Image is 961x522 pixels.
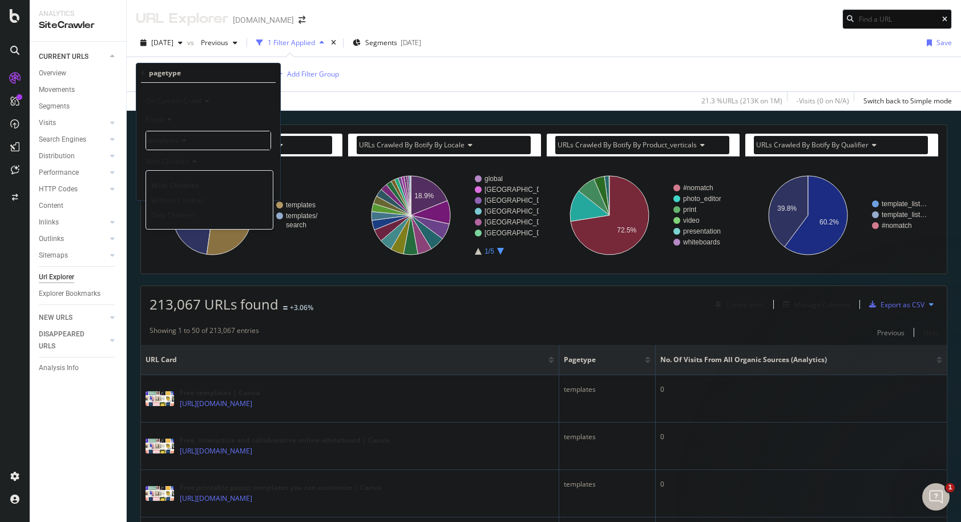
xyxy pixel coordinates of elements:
img: main image [146,486,174,501]
a: [URL][DOMAIN_NAME] [180,398,252,409]
text: #nomatch [882,222,912,230]
button: 1 Filter Applied [252,34,329,52]
button: Create alert [710,295,764,314]
span: Equal [146,114,164,124]
span: Segments [365,38,397,47]
h4: URLs Crawled By Botify By locale [357,136,531,154]
div: 0 [660,384,942,395]
div: Search Engines [39,134,86,146]
div: Content [39,200,63,212]
a: Analysis Info [39,362,118,374]
div: Performance [39,167,79,179]
div: Explorer Bookmarks [39,288,100,300]
a: CURRENT URLS [39,51,107,63]
div: A chart. [745,166,936,265]
span: pagetype [564,355,628,365]
div: HTTP Codes [39,183,78,195]
text: whiteboards [683,238,720,246]
img: Equal [283,306,288,310]
span: vs [187,38,196,47]
div: Add Filter Group [287,69,339,79]
div: +3.06% [290,303,313,312]
a: DISAPPEARED URLS [39,328,107,352]
span: 2025 Aug. 17th [151,38,173,47]
text: 72.5% [617,226,636,234]
text: template_list… [882,211,927,219]
text: templates [286,201,316,209]
div: Visits [39,117,56,129]
div: Switch back to Simple mode [863,96,952,106]
a: Sitemaps [39,250,107,262]
a: Movements [39,84,118,96]
div: [DOMAIN_NAME] [233,14,294,26]
text: photo_editor [683,195,721,203]
div: pagetype [149,68,181,78]
text: #nomatch [683,184,713,192]
a: Segments [39,101,118,113]
a: Content [39,200,118,212]
svg: A chart. [348,166,539,265]
div: Showing 1 to 50 of 213,067 entries [150,326,259,339]
div: templates [564,384,651,395]
a: Url Explorer [39,271,118,283]
text: [GEOGRAPHIC_DATA] [484,186,556,194]
div: Analytics [39,9,117,19]
button: Previous [877,326,905,339]
div: NEW URLS [39,312,72,324]
div: Next [923,328,938,338]
text: [GEOGRAPHIC_DATA] [484,196,556,204]
iframe: Intercom live chat [922,483,950,511]
div: Inlinks [39,216,59,228]
a: NEW URLS [39,312,107,324]
a: Performance [39,167,107,179]
span: Only Children [151,210,194,220]
span: On Current Crawl [146,96,201,106]
div: times [329,37,338,49]
div: Manage Columns [794,300,850,310]
button: Next [923,326,938,339]
text: 39.8% [777,204,797,212]
div: templates [564,432,651,442]
div: 0 [660,479,942,489]
div: Sitemaps [39,250,68,262]
text: templates/ [286,212,318,220]
div: Analysis Info [39,362,79,374]
text: 60.2% [819,218,839,226]
div: Url Explorer [39,271,74,283]
button: Previous [196,34,242,52]
button: [DATE] [136,34,187,52]
div: [DATE] [401,38,421,47]
a: HTTP Codes [39,183,107,195]
div: templates [564,479,651,489]
a: Distribution [39,150,107,162]
div: 1 Filter Applied [268,38,315,47]
div: A chart. [150,166,340,265]
img: main image [146,439,174,453]
div: Overview [39,67,66,79]
text: [GEOGRAPHIC_DATA] [484,229,556,237]
a: [URL][DOMAIN_NAME] [180,445,252,457]
text: search [286,221,306,229]
div: CURRENT URLS [39,51,88,63]
div: 21.3 % URLs ( 213K on 1M ) [701,96,782,106]
button: Add Filter Group [272,67,339,81]
a: [URL][DOMAIN_NAME] [180,493,252,504]
a: Search Engines [39,134,107,146]
div: Free templates | Canva [180,388,302,398]
text: template_list… [882,200,927,208]
a: Visits [39,117,107,129]
a: Inlinks [39,216,107,228]
span: With Children [146,156,189,166]
button: Export as CSV [865,295,924,314]
svg: A chart. [547,166,737,265]
button: Save [922,34,952,52]
div: Free printable poster templates you can customize | Canva [180,483,381,493]
div: 0 [660,432,942,442]
text: video [683,216,700,224]
div: URL Explorer [136,9,228,29]
div: - Visits ( 0 on N/A ) [797,96,849,106]
button: Segments[DATE] [348,34,426,52]
span: URLs Crawled By Botify By product_verticals [558,140,697,150]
